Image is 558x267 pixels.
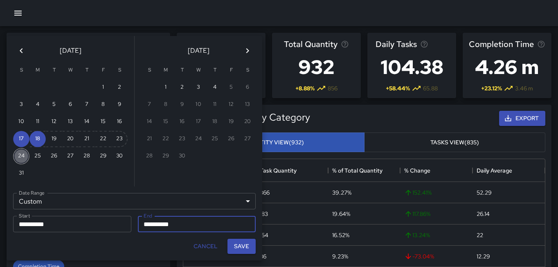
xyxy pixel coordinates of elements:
button: 4 [207,79,223,96]
button: 12 [46,114,62,130]
span: Friday [96,62,110,79]
button: 30 [111,148,128,164]
span: Tuesday [47,62,61,79]
button: Next month [239,43,256,59]
span: Thursday [79,62,94,79]
button: 19 [46,131,62,147]
button: 6 [62,96,79,113]
span: Tuesday [175,62,189,79]
button: Cancel [190,239,221,254]
button: 13 [62,114,79,130]
button: 26 [46,148,62,164]
div: Custom [13,193,256,209]
label: Date Range [19,189,45,196]
button: 10 [13,114,29,130]
button: 8 [95,96,111,113]
button: 2 [111,79,128,96]
span: [DATE] [60,45,81,56]
button: 22 [95,131,111,147]
span: Wednesday [191,62,206,79]
button: 2 [174,79,190,96]
button: 3 [190,79,207,96]
span: Thursday [207,62,222,79]
button: 4 [29,96,46,113]
button: 20 [62,131,79,147]
span: Friday [224,62,239,79]
span: Monday [158,62,173,79]
button: 5 [46,96,62,113]
button: 15 [95,114,111,130]
button: 9 [111,96,128,113]
button: Previous month [13,43,29,59]
button: 16 [111,114,128,130]
button: 24 [13,148,29,164]
label: End [144,212,152,219]
span: [DATE] [188,45,209,56]
span: Sunday [14,62,29,79]
button: 27 [62,148,79,164]
span: Wednesday [63,62,78,79]
span: Saturday [112,62,127,79]
button: 28 [79,148,95,164]
button: 17 [13,131,29,147]
button: Save [227,239,256,254]
button: 21 [79,131,95,147]
span: Sunday [142,62,157,79]
button: 29 [95,148,111,164]
button: 7 [79,96,95,113]
label: Start [19,212,30,219]
button: 1 [157,79,174,96]
button: 1 [95,79,111,96]
button: 14 [79,114,95,130]
span: Saturday [240,62,255,79]
button: 31 [13,165,29,182]
span: Monday [30,62,45,79]
button: 23 [111,131,128,147]
button: 11 [29,114,46,130]
button: 3 [13,96,29,113]
button: 18 [29,131,46,147]
button: 25 [29,148,46,164]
